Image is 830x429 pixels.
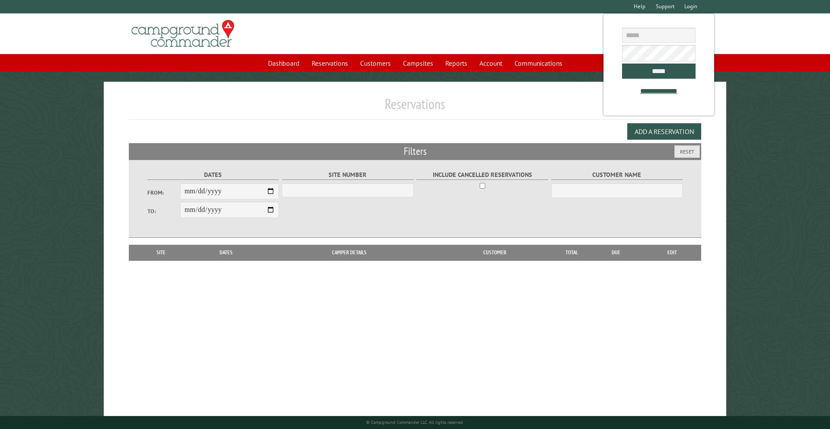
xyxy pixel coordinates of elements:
th: Dates [189,245,263,260]
th: Total [554,245,589,260]
label: Customer Name [551,170,683,180]
h1: Reservations [129,96,702,119]
th: Due [589,245,643,260]
a: Account [474,55,508,71]
h2: Filters [129,143,702,160]
th: Camper Details [263,245,435,260]
th: Site [133,245,189,260]
th: Edit [643,245,702,260]
label: To: [147,207,180,215]
button: Reset [674,145,700,158]
a: Campsites [398,55,438,71]
img: Campground Commander [129,17,237,51]
label: Include Cancelled Reservations [416,170,548,180]
small: © Campground Commander LLC. All rights reserved. [366,419,464,425]
a: Communications [509,55,568,71]
a: Reservations [306,55,353,71]
a: Dashboard [263,55,305,71]
button: Add a Reservation [627,123,701,140]
label: Site Number [282,170,414,180]
label: From: [147,189,180,197]
a: Reports [440,55,472,71]
label: Dates [147,170,279,180]
a: Customers [355,55,396,71]
th: Customer [435,245,554,260]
